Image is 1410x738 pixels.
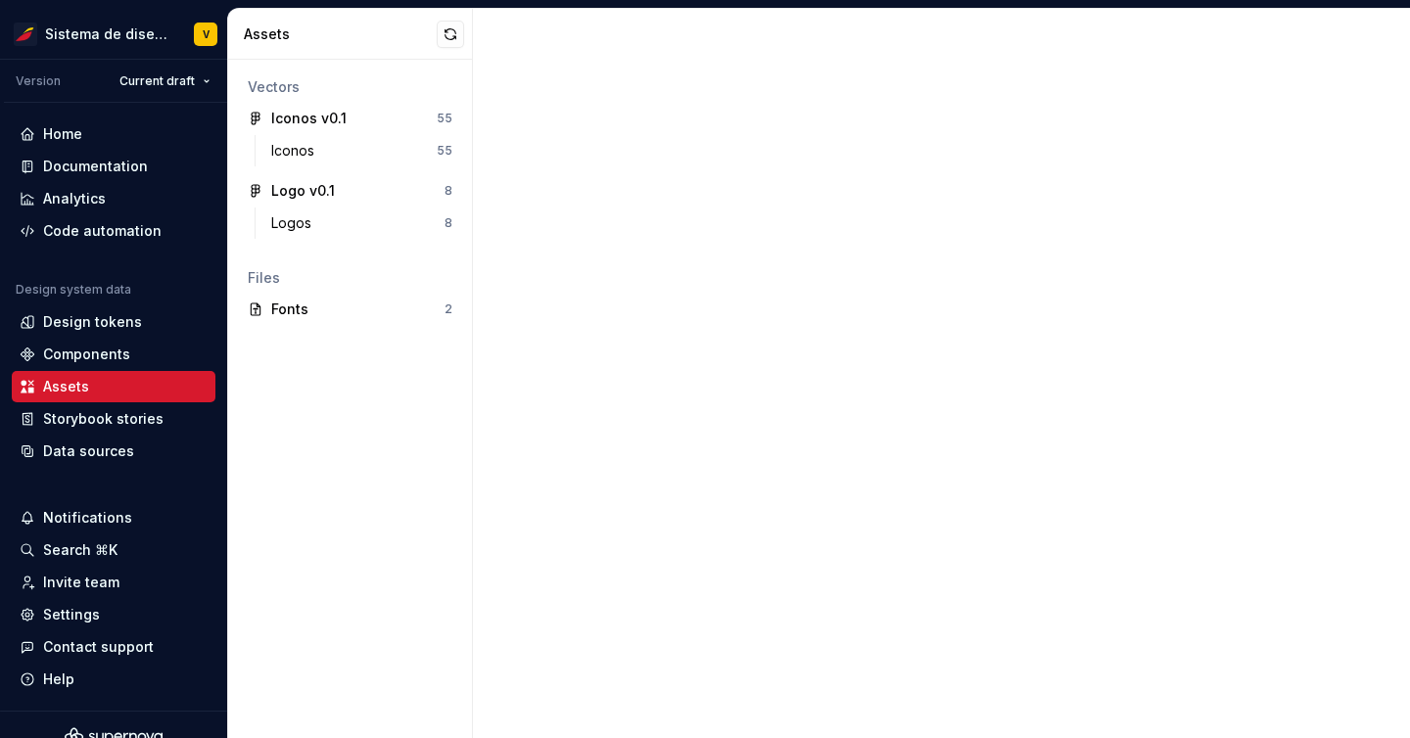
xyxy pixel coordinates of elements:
[16,282,131,298] div: Design system data
[43,312,142,332] div: Design tokens
[111,68,219,95] button: Current draft
[43,157,148,176] div: Documentation
[43,377,89,396] div: Assets
[12,436,215,467] a: Data sources
[240,175,460,207] a: Logo v0.18
[437,111,452,126] div: 55
[240,294,460,325] a: Fonts2
[14,23,37,46] img: 55604660-494d-44a9-beb2-692398e9940a.png
[43,540,117,560] div: Search ⌘K
[43,345,130,364] div: Components
[43,637,154,657] div: Contact support
[45,24,170,44] div: Sistema de diseño Iberia
[43,221,162,241] div: Code automation
[16,73,61,89] div: Version
[43,441,134,461] div: Data sources
[271,213,319,233] div: Logos
[203,26,210,42] div: V
[263,135,460,166] a: Iconos55
[12,339,215,370] a: Components
[43,573,119,592] div: Invite team
[12,567,215,598] a: Invite team
[240,103,460,134] a: Iconos v0.155
[12,664,215,695] button: Help
[12,534,215,566] button: Search ⌘K
[12,403,215,435] a: Storybook stories
[271,300,445,319] div: Fonts
[12,371,215,402] a: Assets
[445,183,452,199] div: 8
[12,631,215,663] button: Contact support
[12,599,215,630] a: Settings
[12,502,215,533] button: Notifications
[271,141,322,161] div: Iconos
[43,189,106,208] div: Analytics
[445,215,452,231] div: 8
[12,306,215,338] a: Design tokens
[12,151,215,182] a: Documentation
[43,669,74,689] div: Help
[119,73,195,89] span: Current draft
[437,143,452,159] div: 55
[43,605,100,624] div: Settings
[248,77,452,97] div: Vectors
[271,181,335,201] div: Logo v0.1
[4,13,223,55] button: Sistema de diseño IberiaV
[263,208,460,239] a: Logos8
[248,268,452,288] div: Files
[12,183,215,214] a: Analytics
[43,508,132,528] div: Notifications
[12,118,215,150] a: Home
[244,24,437,44] div: Assets
[271,109,347,128] div: Iconos v0.1
[12,215,215,247] a: Code automation
[43,409,164,429] div: Storybook stories
[43,124,82,144] div: Home
[445,301,452,317] div: 2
